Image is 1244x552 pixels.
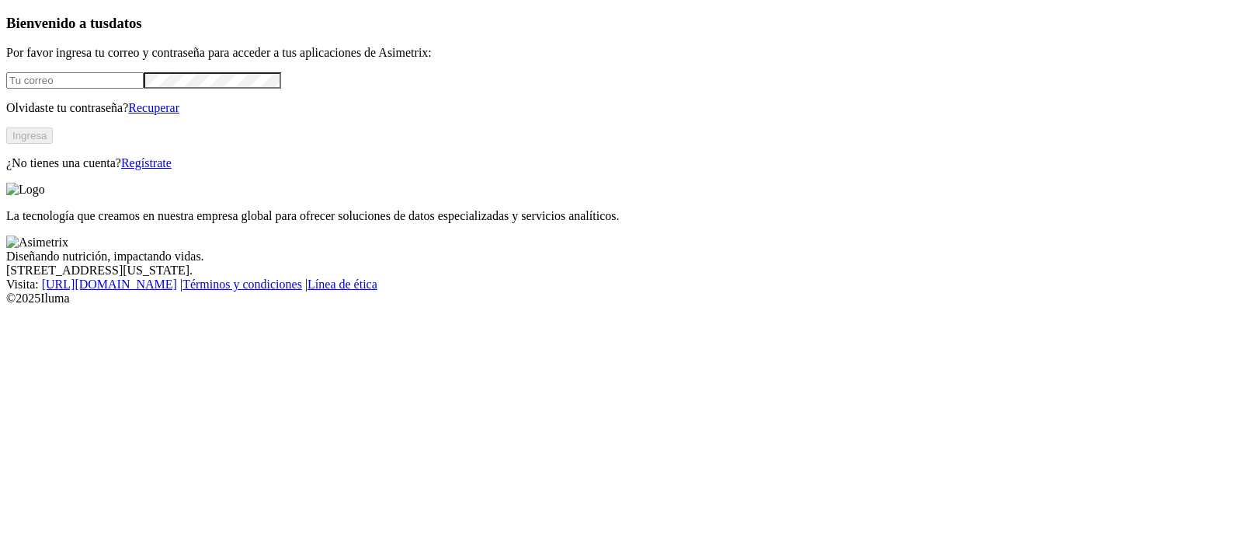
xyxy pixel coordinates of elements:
[6,46,1238,60] p: Por favor ingresa tu correo y contraseña para acceder a tus aplicaciones de Asimetrix:
[6,15,1238,32] h3: Bienvenido a tus
[6,183,45,197] img: Logo
[6,236,68,250] img: Asimetrix
[6,264,1238,278] div: [STREET_ADDRESS][US_STATE].
[308,278,377,291] a: Línea de ética
[6,250,1238,264] div: Diseñando nutrición, impactando vidas.
[6,278,1238,292] div: Visita : | |
[6,292,1238,306] div: © 2025 Iluma
[6,72,144,89] input: Tu correo
[6,128,53,144] button: Ingresa
[6,156,1238,170] p: ¿No tienes una cuenta?
[109,15,142,31] span: datos
[182,278,302,291] a: Términos y condiciones
[128,101,179,114] a: Recuperar
[42,278,177,291] a: [URL][DOMAIN_NAME]
[6,101,1238,115] p: Olvidaste tu contraseña?
[121,156,172,169] a: Regístrate
[6,209,1238,223] p: La tecnología que creamos en nuestra empresa global para ofrecer soluciones de datos especializad...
